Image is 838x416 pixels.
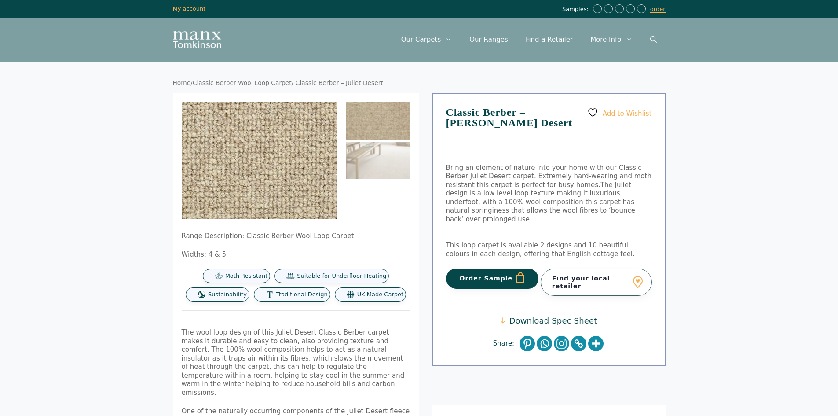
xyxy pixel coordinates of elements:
[182,328,405,397] span: The wool loop design of this Juliet Desert Classic Berber carpet makes it durable and easy to cle...
[182,250,410,259] p: Widths: 4 & 5
[446,107,652,146] h1: Classic Berber – [PERSON_NAME] Desert
[446,269,539,289] button: Order Sample
[392,26,666,53] nav: Primary
[392,26,461,53] a: Our Carpets
[276,291,328,298] span: Traditional Design
[520,336,535,351] a: Pinterest
[582,26,641,53] a: More Info
[297,272,386,280] span: Suitable for Underfloor Heating
[173,31,221,48] img: Manx Tomkinson
[173,79,666,87] nav: Breadcrumb
[173,5,206,12] a: My account
[537,336,552,351] a: Whatsapp
[650,6,666,13] a: order
[541,269,652,296] a: Find your local retailer
[446,181,636,223] span: The Juliet design is a low level loop texture making it luxurious underfoot, with a 100% wool com...
[208,291,247,298] span: Sustainability
[588,336,604,351] a: More
[562,6,591,13] span: Samples:
[225,272,268,280] span: Moth Resistant
[641,26,666,53] a: Open Search Bar
[357,291,403,298] span: UK Made Carpet
[571,336,586,351] a: Copy Link
[587,107,651,118] a: Add to Wishlist
[346,142,410,179] img: Classic Berber
[446,164,652,224] p: Bring an element of nature into your home with our Classic Berber Juliet Desert carpet. Extremely...
[500,316,597,326] a: Download Spec Sheet
[182,232,410,241] p: Range Description: Classic Berber Wool Loop Carpet
[554,336,569,351] a: Instagram
[446,241,652,258] p: This loop carpet is available 2 designs and 10 beautiful colours in each design, offering that En...
[346,102,410,140] img: Classic Berber - Juliet Desert
[493,339,519,348] span: Share:
[173,79,191,86] a: Home
[461,26,517,53] a: Our Ranges
[603,109,652,117] span: Add to Wishlist
[517,26,582,53] a: Find a Retailer
[193,79,292,86] a: Classic Berber Wool Loop Carpet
